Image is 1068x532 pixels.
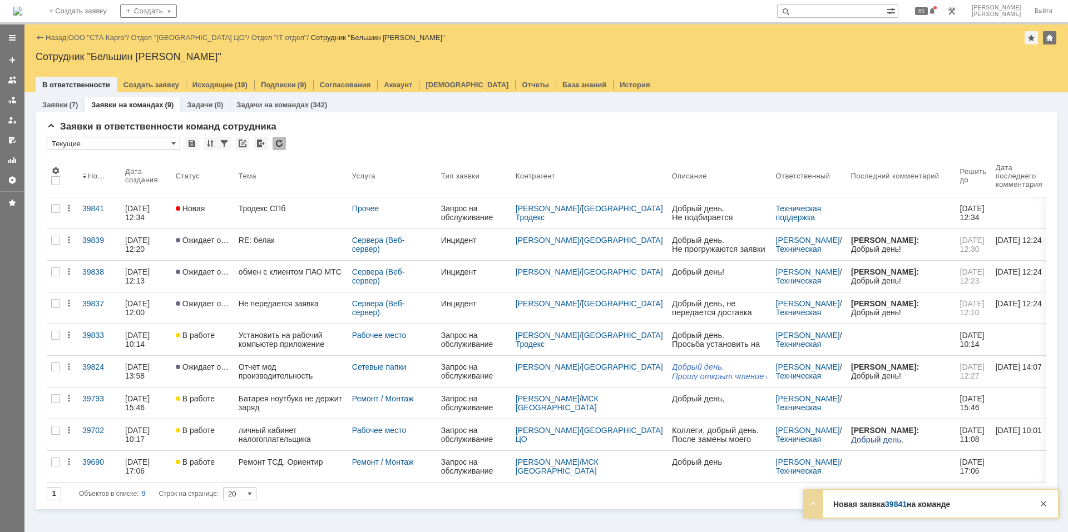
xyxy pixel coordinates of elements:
a: В ответственности [42,81,110,89]
div: Изменить домашнюю страницу [1043,31,1056,44]
div: 39833 [82,331,116,340]
span: [PERSON_NAME] [972,11,1021,18]
a: [PERSON_NAME] [516,458,580,466]
span: С уважением, [4,151,52,159]
a: Аккаунт [384,81,412,89]
span: [DATE] 12:27 [960,362,987,380]
a: [DATE] 11:08 [956,419,991,450]
a: личный кабинет налогоплательщика [234,419,348,450]
a: Сервера (Веб-сервер) [352,299,405,317]
span: 39696 [38,304,61,314]
th: Дата последнего комментария [991,155,1056,197]
div: Сохранить вид [185,137,199,150]
a: 39702 [78,419,121,450]
span: При ответе добавьте комментарий выше [11,251,126,259]
a: Ремонт ТСД. Ориентир [234,451,348,482]
span: . [78,504,81,513]
div: Услуга [352,172,377,180]
a: обмен с клиентом ПАО МТС [234,261,348,292]
span: e [70,252,74,261]
div: Создать [120,4,177,18]
div: [DATE] 12:24 [996,236,1042,245]
a: [DATE] 15:46 [121,387,171,419]
a: Заявки в моей ответственности [3,91,21,109]
a: [PERSON_NAME] [776,299,840,308]
a: [GEOGRAPHIC_DATA] Тродекс [516,204,665,222]
div: Запрос на обслуживание [441,362,507,380]
span: A [70,160,75,169]
a: [DATE] 12:00 [121,292,171,324]
a: [GEOGRAPHIC_DATA] Тродекс [516,331,665,349]
div: Инцидент [441,267,507,276]
div: Сотрудник "Бельшин [PERSON_NAME]" [36,51,1057,62]
a: Техническая поддержка [776,308,824,326]
a: [PERSON_NAME] [516,426,580,435]
a: [PERSON_NAME] [776,362,840,371]
span: Excel [47,142,67,151]
span: TotalGroup [18,273,58,282]
a: Ремонт / Монтаж [352,458,413,466]
span: cargo [31,233,51,242]
a: [PERSON_NAME].o@stacargo.ru [11,504,134,513]
div: Скопировать ссылку на список [236,137,249,150]
a: Сетевые папки [352,362,407,371]
span: [STREET_ADDRESS] [4,197,78,206]
span: . [16,117,18,126]
span: ru [18,261,26,270]
span: . [67,108,70,117]
a: 39838 [78,261,121,292]
a: [PERSON_NAME] [776,331,840,340]
div: Сотрудник "Бельшин [PERSON_NAME]" [311,33,445,42]
div: 39702 [82,426,116,435]
div: RE: белак [239,236,343,245]
span: Моб.8 918 571 96 57 [4,207,75,215]
div: Действия [65,204,73,213]
a: 39824 [78,356,121,387]
img: logo [13,7,22,16]
span: В работе [176,458,215,466]
a: [DATE] 12:24 [991,292,1056,324]
div: (7) [69,101,78,109]
a: Сервера (Веб-сервер) [352,236,405,253]
a: Задачи на командах [236,101,309,109]
div: 39793 [82,394,116,403]
a: В работе [171,387,234,419]
a: [PERSON_NAME] [516,299,580,308]
a: [DATE] 12:24 [991,261,1056,292]
a: 39839 [78,229,121,260]
a: Сервера (Веб-сервер) [352,267,405,285]
a: [DATE] 12:10 [956,292,991,324]
div: (342) [310,101,327,109]
span: . Тел. [32,203,54,212]
a: 39833 [78,324,121,355]
div: / [516,267,663,276]
div: [DATE] 10:14 [125,331,152,349]
div: Тема [239,172,257,180]
div: [DATE] 17:06 [125,458,152,475]
a: 39793 [78,387,121,419]
a: [DATE] 10:01 [991,419,1056,450]
div: Ответственный [776,172,830,180]
div: Батарея ноутбука не держит заряд [239,394,343,412]
a: Исходящие [192,81,233,89]
a: Запрос на обслуживание [437,324,511,355]
span: - [15,273,18,282]
div: [DATE] 12:24 [996,299,1042,308]
span: [DATE] 12:10 [960,299,987,317]
div: Инцидент [441,236,507,245]
span: ru [18,170,26,179]
a: [DATE] 12:34 [956,197,991,228]
div: Не передается заявка [239,299,343,308]
a: История [620,81,650,89]
div: Запрос на обслуживание [441,394,507,412]
div: [DATE] 12:13 [125,267,152,285]
div: 39841 [82,204,116,213]
a: База знаний [562,81,606,89]
a: [PERSON_NAME] [516,267,580,276]
div: [DATE] 15:46 [125,394,152,412]
div: Запрос на обслуживание [441,426,507,444]
a: Мои согласования [3,131,21,149]
div: 39690 [82,458,116,466]
div: 39824 [82,362,116,371]
a: Инцидент [437,229,511,260]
